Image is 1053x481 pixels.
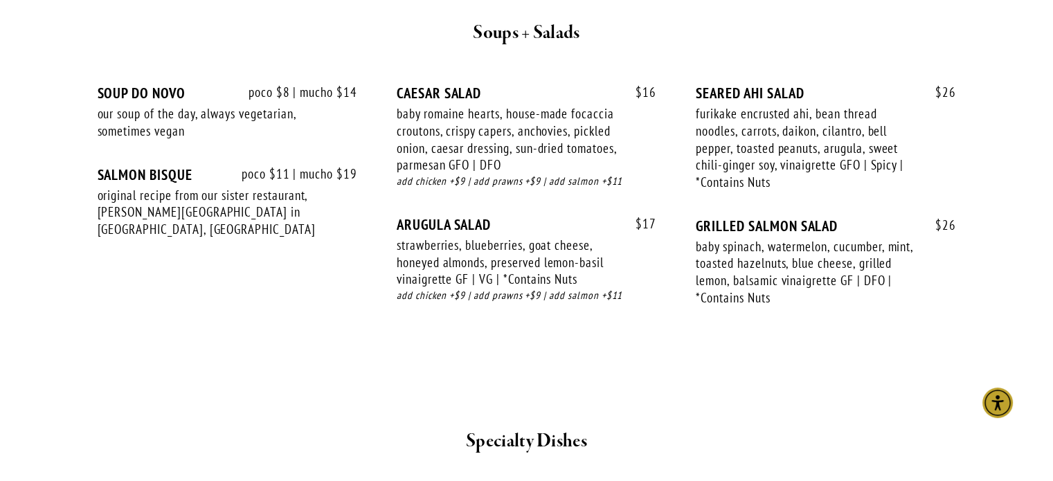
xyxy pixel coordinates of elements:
strong: Specialty Dishes [466,429,587,453]
div: CAESAR SALAD [397,84,656,102]
div: GRILLED SALMON SALAD [696,217,955,235]
span: $ [935,84,942,100]
div: strawberries, blueberries, goat cheese, honeyed almonds, preserved lemon-basil vinaigrette GF | V... [397,237,617,288]
div: baby romaine hearts, house-made focaccia croutons, crispy capers, anchovies, pickled onion, caesa... [397,105,617,174]
div: original recipe from our sister restaurant, [PERSON_NAME][GEOGRAPHIC_DATA] in [GEOGRAPHIC_DATA], ... [98,187,318,238]
div: SEARED AHI SALAD [696,84,955,102]
span: poco $11 | mucho $19 [228,166,357,182]
span: poco $8 | mucho $14 [235,84,357,100]
span: 17 [622,216,656,232]
div: furikake encrusted ahi, bean thread noodles, carrots, daikon, cilantro, bell pepper, toasted pean... [696,105,916,191]
div: our soup of the day, always vegetarian, sometimes vegan [98,105,318,139]
span: 16 [622,84,656,100]
div: SOUP DO NOVO [98,84,357,102]
div: add chicken +$9 | add prawns +$9 | add salmon +$11 [397,288,656,304]
div: Accessibility Menu [982,388,1013,418]
span: $ [935,217,942,233]
div: baby spinach, watermelon, cucumber, mint, toasted hazelnuts, blue cheese, grilled lemon, balsamic... [696,238,916,307]
h2: Soups + Salads [123,19,930,48]
div: ARUGULA SALAD [397,216,656,233]
span: 26 [921,84,956,100]
div: SALMON BISQUE [98,166,357,183]
span: 26 [921,217,956,233]
span: $ [636,84,642,100]
div: add chicken +$9 | add prawns +$9 | add salmon +$11 [397,174,656,190]
span: $ [636,215,642,232]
